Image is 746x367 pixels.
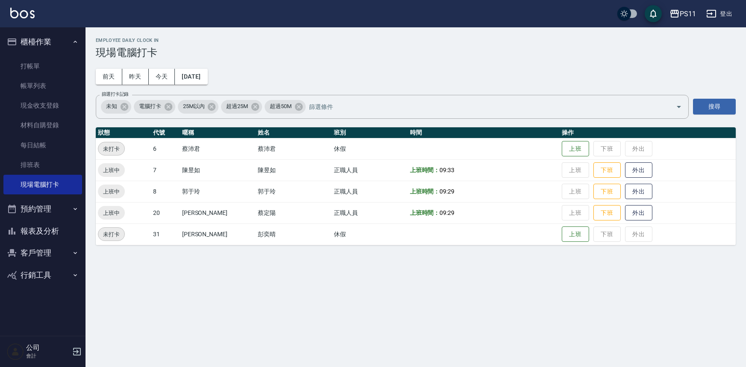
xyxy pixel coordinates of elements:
button: 今天 [149,69,175,85]
b: 上班時間： [410,209,440,216]
td: 彭奕晴 [256,223,332,245]
span: 超過25M [221,102,253,111]
button: 外出 [625,184,652,200]
div: 25M以內 [178,100,219,114]
div: 超過25M [221,100,262,114]
td: 20 [151,202,180,223]
th: 班別 [332,127,408,138]
button: 外出 [625,205,652,221]
a: 材料自購登錄 [3,115,82,135]
button: 報表及分析 [3,220,82,242]
a: 現金收支登錄 [3,96,82,115]
a: 排班表 [3,155,82,175]
span: 上班中 [98,166,125,175]
span: 未打卡 [98,144,124,153]
img: Person [7,343,24,360]
td: 蔡沛君 [256,138,332,159]
th: 時間 [408,127,560,138]
div: 超過50M [265,100,306,114]
span: 上班中 [98,208,125,217]
span: 上班中 [98,187,125,196]
th: 姓名 [256,127,332,138]
button: 昨天 [122,69,149,85]
button: 外出 [625,162,652,178]
button: 下班 [593,184,621,200]
span: 超過50M [265,102,297,111]
td: 陳昱如 [256,159,332,181]
b: 上班時間： [410,167,440,173]
div: 未知 [101,100,131,114]
div: PS11 [680,9,696,19]
button: 上班 [562,226,589,242]
td: 郭于玲 [180,181,256,202]
p: 會計 [26,352,70,360]
td: 7 [151,159,180,181]
button: [DATE] [175,69,207,85]
th: 狀態 [96,127,151,138]
td: 蔡沛君 [180,138,256,159]
button: 前天 [96,69,122,85]
h3: 現場電腦打卡 [96,47,736,59]
span: 電腦打卡 [134,102,166,111]
button: save [645,5,662,22]
button: 預約管理 [3,198,82,220]
button: 登出 [703,6,736,22]
td: [PERSON_NAME] [180,223,256,245]
td: [PERSON_NAME] [180,202,256,223]
h2: Employee Daily Clock In [96,38,736,43]
th: 暱稱 [180,127,256,138]
button: 下班 [593,205,621,221]
td: 郭于玲 [256,181,332,202]
span: 未打卡 [98,230,124,239]
button: 櫃檯作業 [3,31,82,53]
td: 31 [151,223,180,245]
a: 打帳單 [3,56,82,76]
button: 搜尋 [693,99,736,115]
a: 現場電腦打卡 [3,175,82,194]
h5: 公司 [26,344,70,352]
td: 正職人員 [332,159,408,181]
button: 上班 [562,141,589,157]
button: 下班 [593,162,621,178]
td: 8 [151,181,180,202]
td: 正職人員 [332,181,408,202]
span: 09:33 [439,167,454,173]
td: 陳昱如 [180,159,256,181]
td: 蔡定陽 [256,202,332,223]
span: 未知 [101,102,122,111]
td: 正職人員 [332,202,408,223]
button: 行銷工具 [3,264,82,286]
th: 代號 [151,127,180,138]
a: 帳單列表 [3,76,82,96]
button: Open [672,100,686,114]
a: 每日結帳 [3,135,82,155]
div: 電腦打卡 [134,100,175,114]
label: 篩選打卡記錄 [102,91,129,97]
td: 休假 [332,138,408,159]
td: 6 [151,138,180,159]
span: 09:29 [439,188,454,195]
span: 09:29 [439,209,454,216]
button: 客戶管理 [3,242,82,264]
span: 25M以內 [178,102,210,111]
td: 休假 [332,223,408,245]
b: 上班時間： [410,188,440,195]
button: PS11 [666,5,699,23]
th: 操作 [560,127,736,138]
img: Logo [10,8,35,18]
input: 篩選條件 [307,99,661,114]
